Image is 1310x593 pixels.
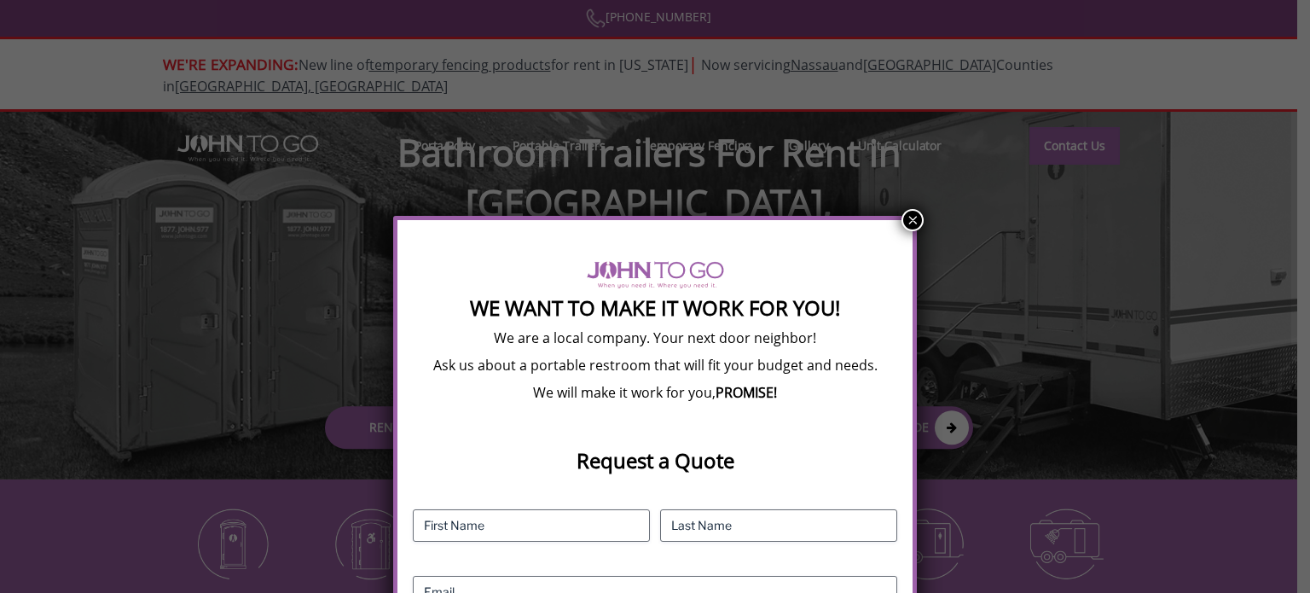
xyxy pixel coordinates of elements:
[413,356,897,375] p: Ask us about a portable restroom that will fit your budget and needs.
[577,446,734,474] strong: Request a Quote
[413,328,897,347] p: We are a local company. Your next door neighbor!
[413,383,897,402] p: We will make it work for you,
[716,383,777,402] b: PROMISE!
[413,509,650,542] input: First Name
[660,509,897,542] input: Last Name
[470,294,840,322] strong: We Want To Make It Work For You!
[587,261,724,288] img: logo of viptogo
[901,209,924,231] button: Close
